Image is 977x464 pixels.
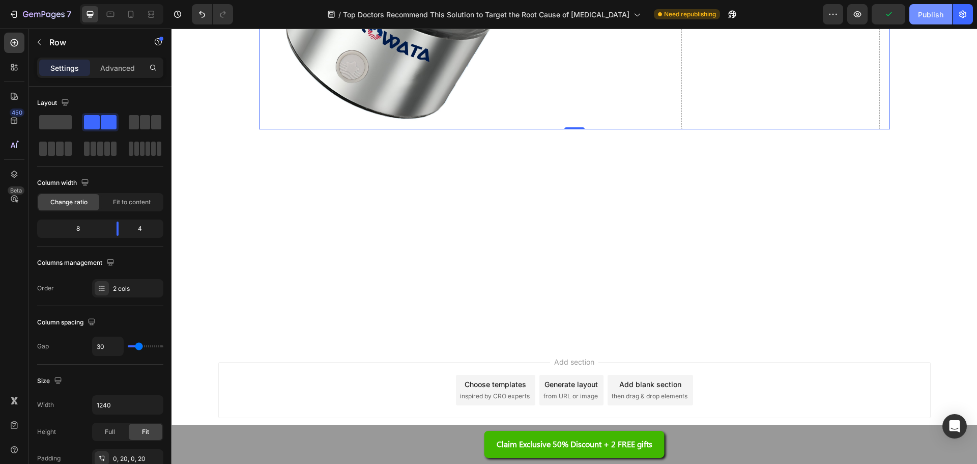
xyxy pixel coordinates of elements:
div: Choose templates [293,350,355,361]
span: / [338,9,341,20]
div: 8 [39,222,108,236]
div: Columns management [37,256,117,270]
p: Settings [50,63,79,73]
div: Size [37,374,64,388]
span: Add section [379,328,427,339]
div: Add blank section [448,350,510,361]
span: Need republishing [664,10,716,19]
button: Publish [909,4,952,24]
span: then drag & drop elements [440,363,516,372]
input: Auto [93,337,123,356]
div: 450 [10,108,24,117]
div: Width [37,400,54,410]
div: 4 [127,222,161,236]
p: Row [49,36,136,48]
div: Column spacing [37,316,98,330]
p: 7 [67,8,71,20]
div: Column width [37,176,91,190]
p: Advanced [100,63,135,73]
div: Undo/Redo [192,4,233,24]
input: Auto [93,396,163,414]
div: Beta [8,186,24,195]
a: Claim Exclusive 50% Discount + 2 FREE gifts [313,402,493,429]
button: 7 [4,4,76,24]
span: from URL or image [372,363,426,372]
div: Layout [37,96,71,110]
div: 0, 20, 0, 20 [113,454,161,463]
div: 2 cols [113,284,161,293]
div: Height [37,427,56,436]
span: Top Doctors Recommend This Solution to Target the Root Cause of [MEDICAL_DATA] [343,9,629,20]
span: Fit to content [113,198,151,207]
div: Padding [37,454,61,463]
div: Open Intercom Messenger [942,414,967,439]
span: Fit [142,427,149,436]
div: Gap [37,342,49,351]
div: Publish [918,9,943,20]
span: Change ratio [50,198,88,207]
span: inspired by CRO experts [289,363,358,372]
div: Generate layout [373,350,426,361]
strong: Claim Exclusive 50% Discount + 2 FREE gifts [325,410,481,421]
div: Order [37,284,54,293]
span: Full [105,427,115,436]
iframe: Design area [171,29,977,464]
